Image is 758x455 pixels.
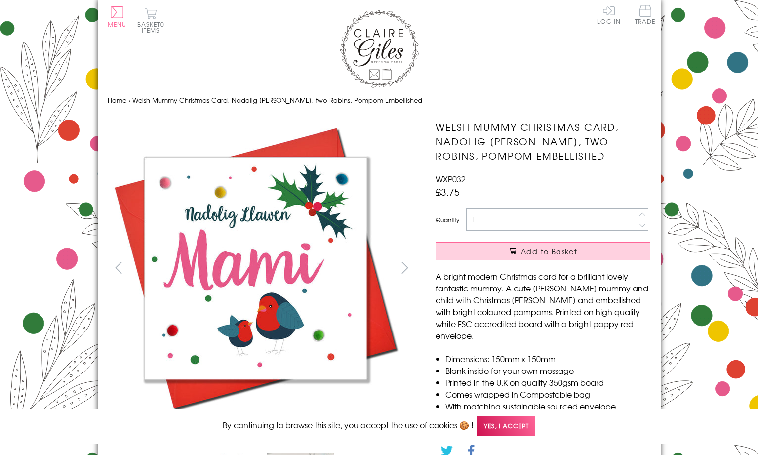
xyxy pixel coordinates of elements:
span: Yes, I accept [477,416,535,436]
button: prev [108,256,130,279]
button: Basket0 items [137,8,164,33]
h1: Welsh Mummy Christmas Card, Nadolig [PERSON_NAME], two Robins, Pompom Embellished [436,120,650,163]
img: Claire Giles Greetings Cards [340,10,419,88]
button: Add to Basket [436,242,650,260]
li: Dimensions: 150mm x 150mm [445,353,650,365]
li: Comes wrapped in Compostable bag [445,388,650,400]
li: With matching sustainable sourced envelope [445,400,650,412]
li: Blank inside for your own message [445,365,650,376]
span: Menu [108,20,127,29]
span: Welsh Mummy Christmas Card, Nadolig [PERSON_NAME], two Robins, Pompom Embellished [132,95,422,105]
span: WXP032 [436,173,466,185]
span: £3.75 [436,185,460,199]
a: Log In [597,5,621,24]
p: A bright modern Christmas card for a brilliant lovely fantastic mummy. A cute [PERSON_NAME] mummy... [436,270,650,341]
label: Quantity [436,215,459,224]
span: 0 items [142,20,164,35]
a: Trade [635,5,656,26]
span: › [128,95,130,105]
li: Printed in the U.K on quality 350gsm board [445,376,650,388]
span: Add to Basket [521,247,577,256]
button: Menu [108,6,127,27]
img: Welsh Mummy Christmas Card, Nadolig Llawen Mami, two Robins, Pompom Embellished [107,120,403,416]
a: Home [108,95,126,105]
img: Welsh Mummy Christmas Card, Nadolig Llawen Mami, two Robins, Pompom Embellished [416,120,712,416]
span: Trade [635,5,656,24]
nav: breadcrumbs [108,90,651,111]
button: next [394,256,416,279]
